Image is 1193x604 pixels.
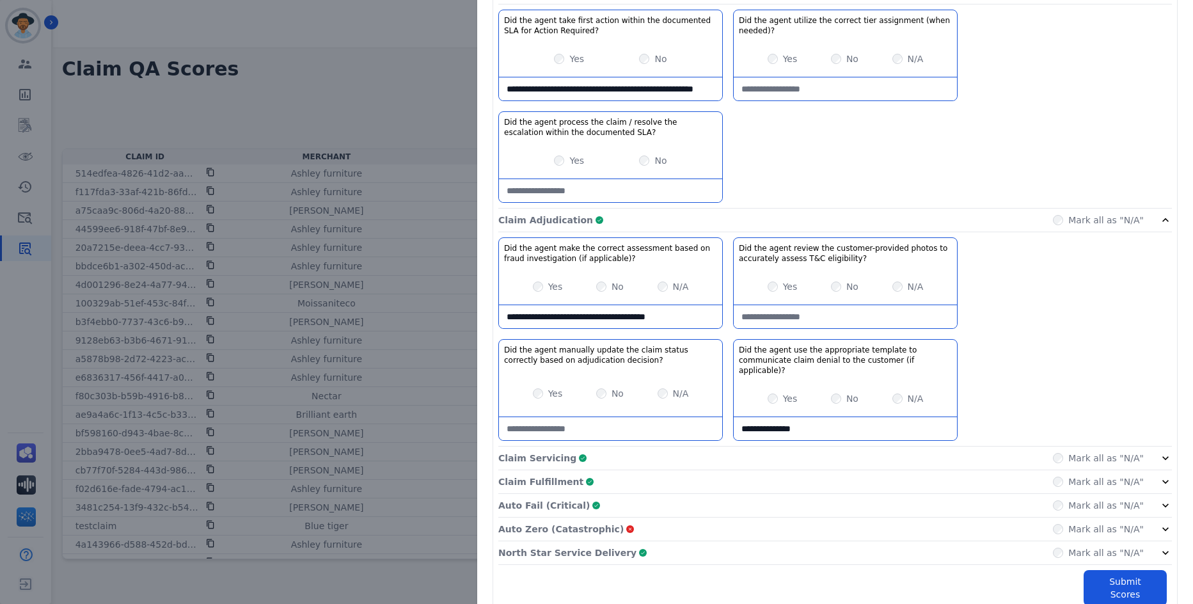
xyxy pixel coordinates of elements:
h3: Did the agent use the appropriate template to communicate claim denial to the customer (if applic... [739,345,952,376]
p: Auto Zero (Catastrophic) [498,523,624,536]
label: N/A [908,280,924,293]
label: Mark all as "N/A" [1068,214,1144,226]
label: No [654,154,667,167]
label: N/A [908,52,924,65]
label: No [846,280,858,293]
h3: Did the agent take first action within the documented SLA for Action Required? [504,15,717,36]
p: North Star Service Delivery [498,546,636,559]
label: Mark all as "N/A" [1068,523,1144,536]
h3: Did the agent utilize the correct tier assignment (when needed)? [739,15,952,36]
label: Mark all as "N/A" [1068,499,1144,512]
label: Yes [783,52,798,65]
label: Yes [783,280,798,293]
label: No [654,52,667,65]
label: Mark all as "N/A" [1068,475,1144,488]
h3: Did the agent make the correct assessment based on fraud investigation (if applicable)? [504,243,717,264]
label: N/A [673,280,689,293]
label: No [612,387,624,400]
label: No [846,392,858,405]
h3: Did the agent review the customer-provided photos to accurately assess T&C eligibility? [739,243,952,264]
p: Claim Fulfillment [498,475,583,488]
label: No [846,52,858,65]
label: N/A [908,392,924,405]
label: Yes [569,154,584,167]
label: Yes [548,280,563,293]
h3: Did the agent manually update the claim status correctly based on adjudication decision? [504,345,717,365]
p: Claim Adjudication [498,214,593,226]
h3: Did the agent process the claim / resolve the escalation within the documented SLA? [504,117,717,138]
p: Auto Fail (Critical) [498,499,590,512]
p: Claim Servicing [498,452,576,465]
label: Yes [548,387,563,400]
label: Yes [783,392,798,405]
label: N/A [673,387,689,400]
label: Mark all as "N/A" [1068,546,1144,559]
label: Mark all as "N/A" [1068,452,1144,465]
label: No [612,280,624,293]
label: Yes [569,52,584,65]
